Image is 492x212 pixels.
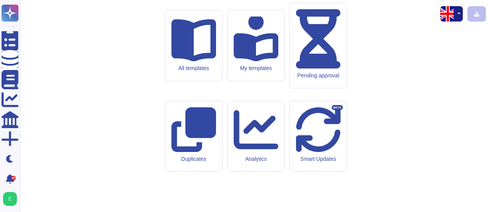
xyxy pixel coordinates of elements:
div: Duplicates [171,156,216,162]
img: user [3,192,17,206]
button: user [2,190,22,207]
div: 9+ [11,176,16,180]
div: Pending approval [296,72,341,79]
div: BETA [332,105,343,110]
div: My templates [234,65,278,72]
div: All templates [171,65,216,72]
div: Analytics [234,156,278,162]
img: en [440,6,455,22]
div: Smart Updates [296,156,341,162]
